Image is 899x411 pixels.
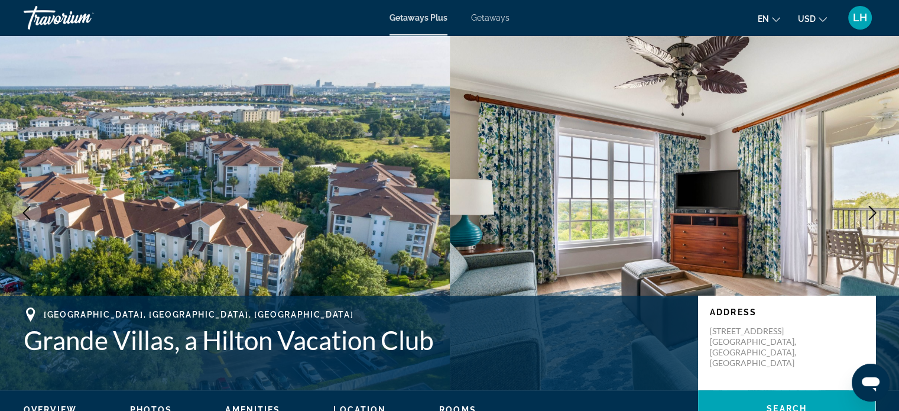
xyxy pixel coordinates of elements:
[758,10,780,27] button: Change language
[710,308,864,317] p: Address
[798,10,827,27] button: Change currency
[390,13,447,22] a: Getaways Plus
[24,2,142,33] a: Travorium
[758,14,769,24] span: en
[845,5,875,30] button: User Menu
[798,14,816,24] span: USD
[471,13,509,22] a: Getaways
[12,198,41,228] button: Previous image
[710,326,804,368] p: [STREET_ADDRESS] [GEOGRAPHIC_DATA], [GEOGRAPHIC_DATA], [GEOGRAPHIC_DATA]
[853,12,867,24] span: LH
[24,325,686,355] h1: Grande Villas, a Hilton Vacation Club
[44,310,353,319] span: [GEOGRAPHIC_DATA], [GEOGRAPHIC_DATA], [GEOGRAPHIC_DATA]
[852,364,890,402] iframe: Button to launch messaging window
[858,198,887,228] button: Next image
